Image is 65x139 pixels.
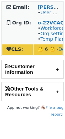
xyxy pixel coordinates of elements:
a: File a bug report! [46,105,64,117]
td: 🤔 6 🤔 - [34,44,63,55]
footer: App not working? 🪳 [1,104,64,118]
strong: Org ID: [12,20,31,25]
h2: Customer Information [2,60,63,78]
h2: Other Tools & Resources [2,82,63,101]
strong: CLS: [6,46,23,52]
strong: Email: [13,4,29,10]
